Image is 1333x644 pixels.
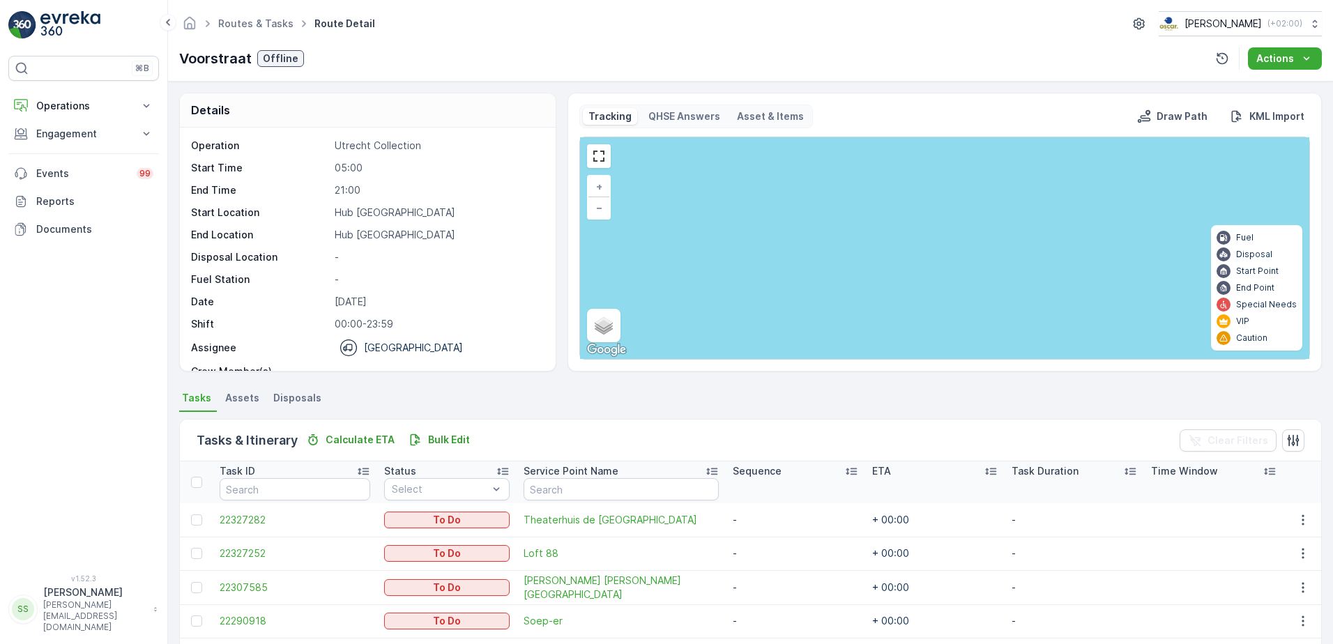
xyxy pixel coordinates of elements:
[1236,266,1279,277] p: Start Point
[1159,16,1179,31] img: basis-logo_rgb2x.png
[588,197,609,218] a: Zoom Out
[726,503,865,537] td: -
[433,513,461,527] p: To Do
[384,545,510,562] button: To Do
[191,295,329,309] p: Date
[865,537,1005,570] td: + 00:00
[191,102,230,118] p: Details
[726,604,865,638] td: -
[36,222,153,236] p: Documents
[40,11,100,39] img: logo_light-DOdMpM7g.png
[433,614,461,628] p: To Do
[1180,429,1277,452] button: Clear Filters
[326,433,395,447] p: Calculate ETA
[135,63,149,74] p: ⌘B
[8,92,159,120] button: Operations
[36,194,153,208] p: Reports
[1267,18,1302,29] p: ( +02:00 )
[865,570,1005,604] td: + 00:00
[364,341,463,355] p: [GEOGRAPHIC_DATA]
[428,433,470,447] p: Bulk Edit
[191,161,329,175] p: Start Time
[191,206,329,220] p: Start Location
[191,365,329,378] p: Crew Member(s)
[1185,17,1262,31] p: [PERSON_NAME]
[8,574,159,583] span: v 1.52.3
[384,579,510,596] button: To Do
[584,341,630,359] img: Google
[1236,316,1249,327] p: VIP
[1224,108,1310,125] button: KML Import
[273,391,321,405] span: Disposals
[312,17,378,31] span: Route Detail
[191,317,329,331] p: Shift
[872,464,891,478] p: ETA
[524,513,719,527] a: Theaterhuis de Berenkuil
[220,478,370,500] input: Search
[335,295,541,309] p: [DATE]
[1005,537,1144,570] td: -
[335,206,541,220] p: Hub [GEOGRAPHIC_DATA]
[865,604,1005,638] td: + 00:00
[182,391,211,405] span: Tasks
[524,574,719,601] a: Winkel van Sinkel Utrecht
[588,176,609,197] a: Zoom In
[335,317,541,331] p: 00:00-23:59
[335,161,541,175] p: 05:00
[1236,232,1254,243] p: Fuel
[596,181,602,192] span: +
[1005,604,1144,638] td: -
[580,137,1309,359] div: 0
[8,215,159,243] a: Documents
[220,513,370,527] a: 22327282
[36,99,131,113] p: Operations
[8,585,159,633] button: SS[PERSON_NAME][PERSON_NAME][EMAIL_ADDRESS][DOMAIN_NAME]
[182,21,197,33] a: Homepage
[403,431,475,448] button: Bulk Edit
[384,613,510,629] button: To Do
[8,120,159,148] button: Engagement
[220,614,370,628] a: 22290918
[1236,299,1297,310] p: Special Needs
[726,570,865,604] td: -
[1005,503,1144,537] td: -
[584,341,630,359] a: Open this area in Google Maps (opens a new window)
[257,50,304,67] button: Offline
[218,17,294,29] a: Routes & Tasks
[36,167,128,181] p: Events
[191,250,329,264] p: Disposal Location
[335,365,541,378] p: -
[191,548,202,559] div: Toggle Row Selected
[179,48,252,69] p: Voorstraat
[524,546,719,560] span: Loft 88
[335,273,541,286] p: -
[8,11,36,39] img: logo
[865,503,1005,537] td: + 00:00
[43,585,146,599] p: [PERSON_NAME]
[392,482,488,496] p: Select
[1249,109,1304,123] p: KML Import
[1012,464,1079,478] p: Task Duration
[197,431,298,450] p: Tasks & Itinerary
[596,201,603,213] span: −
[524,614,719,628] span: Soep-er
[1159,11,1322,36] button: [PERSON_NAME](+02:00)
[36,127,131,141] p: Engagement
[726,537,865,570] td: -
[12,598,34,620] div: SS
[1157,109,1208,123] p: Draw Path
[588,109,632,123] p: Tracking
[433,546,461,560] p: To Do
[191,582,202,593] div: Toggle Row Selected
[1132,108,1213,125] button: Draw Path
[220,546,370,560] a: 22327252
[524,513,719,527] span: Theaterhuis de [GEOGRAPHIC_DATA]
[43,599,146,633] p: [PERSON_NAME][EMAIL_ADDRESS][DOMAIN_NAME]
[335,139,541,153] p: Utrecht Collection
[524,464,618,478] p: Service Point Name
[335,250,541,264] p: -
[220,581,370,595] a: 22307585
